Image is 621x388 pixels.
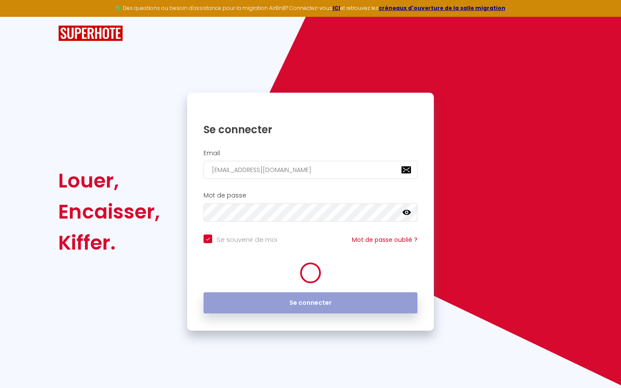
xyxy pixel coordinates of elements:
h1: Se connecter [204,123,417,136]
h2: Mot de passe [204,192,417,199]
a: créneaux d'ouverture de la salle migration [379,4,505,12]
div: Louer, [58,165,160,196]
button: Se connecter [204,292,417,314]
button: Ouvrir le widget de chat LiveChat [7,3,33,29]
a: Mot de passe oublié ? [352,235,417,244]
img: SuperHote logo [58,25,123,41]
h2: Email [204,150,417,157]
div: Encaisser, [58,196,160,227]
div: Kiffer. [58,227,160,258]
input: Ton Email [204,161,417,179]
a: ICI [332,4,340,12]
